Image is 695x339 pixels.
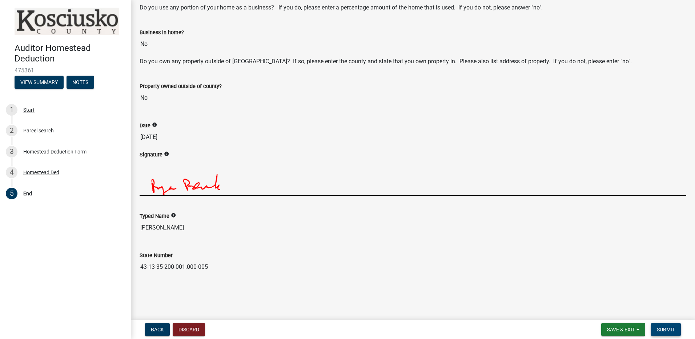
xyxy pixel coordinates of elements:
[140,253,173,258] label: State Number
[171,213,176,218] i: info
[140,214,169,219] label: Typed Name
[145,323,170,336] button: Back
[151,327,164,332] span: Back
[15,8,119,35] img: Kosciusko County, Indiana
[140,57,686,66] p: Do you own any property outside of [GEOGRAPHIC_DATA]? If so, please enter the county and state th...
[15,43,125,64] h4: Auditor Homestead Deduction
[15,67,116,74] span: 475361
[6,167,17,178] div: 4
[6,146,17,157] div: 3
[23,128,54,133] div: Parcel search
[140,152,162,157] label: Signature
[140,123,150,128] label: Date
[152,122,157,127] i: info
[140,3,686,12] p: Do you use any portion of your home as a business? If you do, please enter a percentage amount of...
[601,323,645,336] button: Save & Exit
[23,191,32,196] div: End
[140,159,513,195] img: ySHqtAAAAAGSURBVAMAcJoYZOUdy8wAAAAASUVORK5CYII=
[164,151,169,156] i: info
[6,104,17,116] div: 1
[173,323,205,336] button: Discard
[140,30,184,35] label: Business in home?
[657,327,675,332] span: Submit
[6,188,17,199] div: 5
[651,323,681,336] button: Submit
[67,80,94,85] wm-modal-confirm: Notes
[23,170,59,175] div: Homestead Ded
[67,76,94,89] button: Notes
[15,80,64,85] wm-modal-confirm: Summary
[607,327,635,332] span: Save & Exit
[15,76,64,89] button: View Summary
[6,125,17,136] div: 2
[140,84,222,89] label: Property owned outside of county?
[23,149,87,154] div: Homestead Deduction Form
[23,107,35,112] div: Start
